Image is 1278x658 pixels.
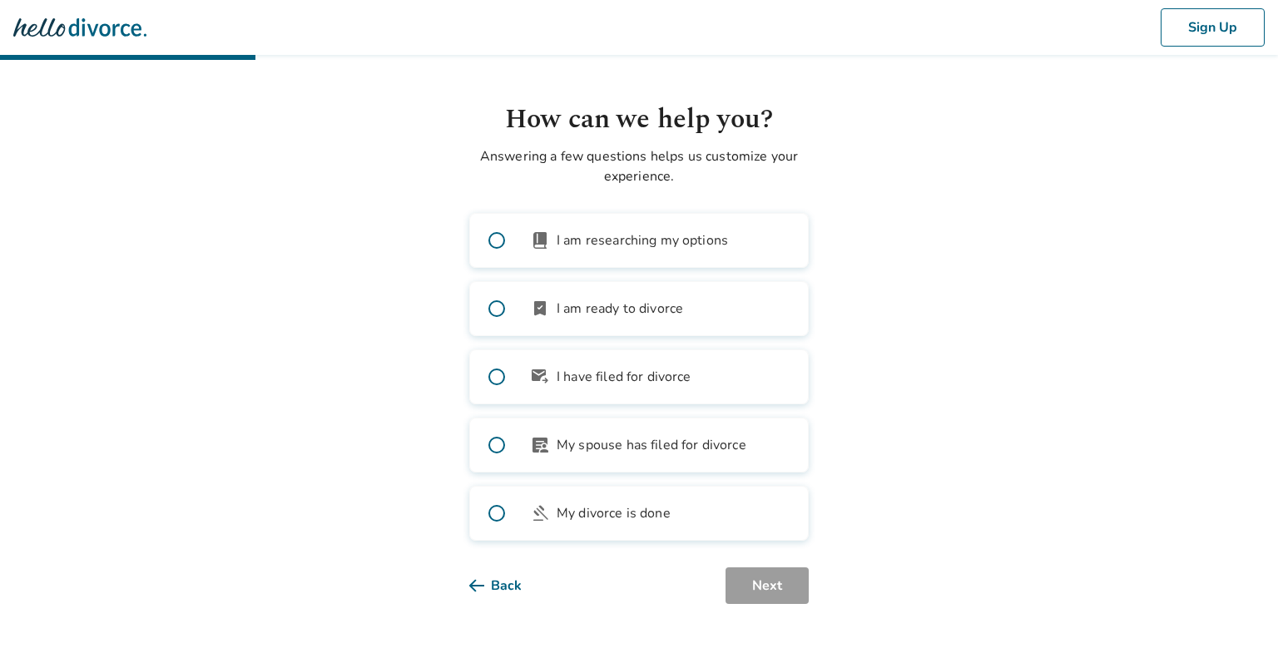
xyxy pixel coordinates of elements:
span: My spouse has filed for divorce [557,435,746,455]
p: Answering a few questions helps us customize your experience. [469,146,809,186]
span: I am ready to divorce [557,299,683,319]
span: article_person [530,435,550,455]
span: gavel [530,503,550,523]
img: Hello Divorce Logo [13,11,146,44]
span: bookmark_check [530,299,550,319]
span: I am researching my options [557,230,728,250]
span: outgoing_mail [530,367,550,387]
button: Sign Up [1161,8,1265,47]
button: Back [469,567,548,604]
span: book_2 [530,230,550,250]
span: I have filed for divorce [557,367,691,387]
h1: How can we help you? [469,100,809,140]
button: Next [726,567,809,604]
span: My divorce is done [557,503,671,523]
